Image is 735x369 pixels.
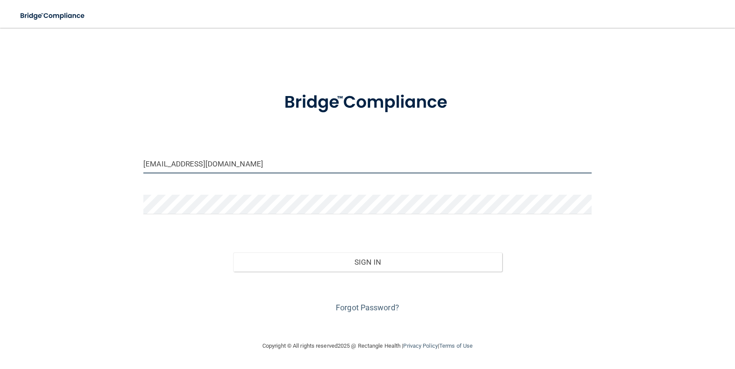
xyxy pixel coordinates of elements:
[13,7,93,25] img: bridge_compliance_login_screen.278c3ca4.svg
[143,154,592,173] input: Email
[266,80,469,125] img: bridge_compliance_login_screen.278c3ca4.svg
[209,332,526,360] div: Copyright © All rights reserved 2025 @ Rectangle Health | |
[439,342,473,349] a: Terms of Use
[336,303,399,312] a: Forgot Password?
[403,342,437,349] a: Privacy Policy
[233,253,502,272] button: Sign In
